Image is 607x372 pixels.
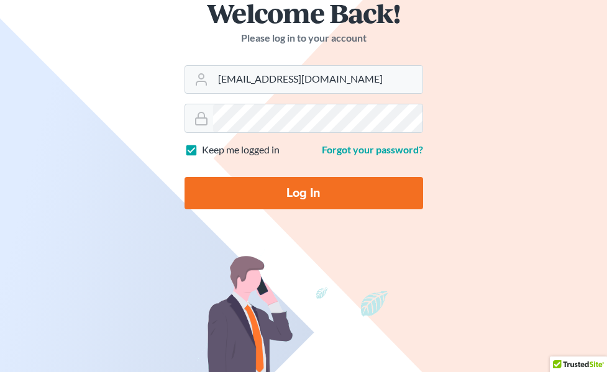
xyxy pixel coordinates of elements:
input: Email Address [213,66,422,93]
label: Keep me logged in [202,143,280,157]
a: Forgot your password? [322,143,423,155]
p: Please log in to your account [185,31,423,45]
input: Log In [185,177,423,209]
